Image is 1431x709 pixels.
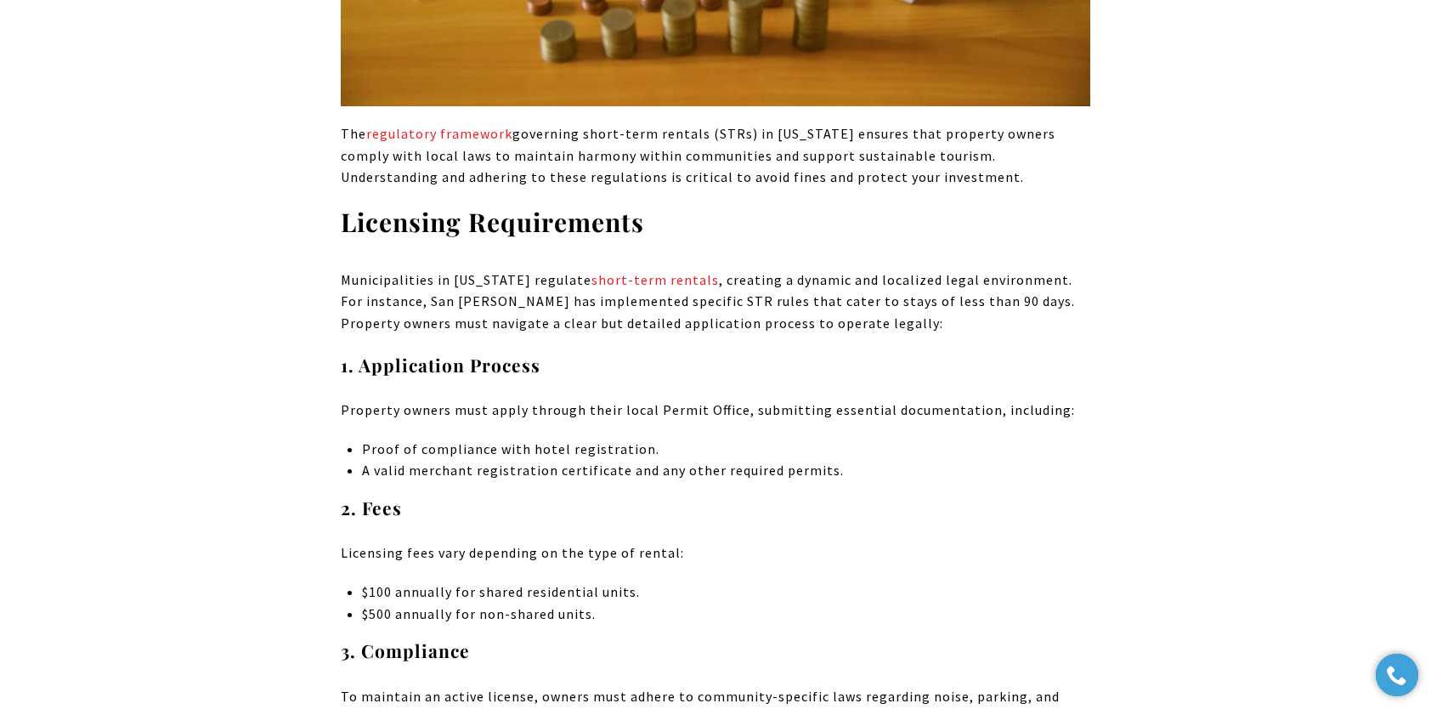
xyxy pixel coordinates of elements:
[341,269,1090,335] p: Municipalities in [US_STATE] regulate , creating a dynamic and localized legal environment. For i...
[341,353,540,377] strong: 1. Application Process
[341,638,470,662] strong: 3. Compliance
[362,581,1090,604] p: $100 annually for shared residential units.
[341,496,402,519] strong: 2. Fees
[341,400,1090,422] p: Property owners must apply through their local Permit Office, submitting essential documentation,...
[341,205,644,239] strong: Licensing Requirements
[591,271,719,288] a: short-term rentals - open in a new tab
[362,604,1090,626] p: $500 annually for non-shared units.
[366,125,512,142] a: regulatory framework - open in a new tab
[362,439,1090,461] p: Proof of compliance with hotel registration.
[341,123,1090,189] p: The governing short-term rentals (STRs) in [US_STATE] ensures that property owners comply with lo...
[341,542,1090,564] p: Licensing fees vary depending on the type of rental:
[362,460,1090,482] p: A valid merchant registration certificate and any other required permits.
